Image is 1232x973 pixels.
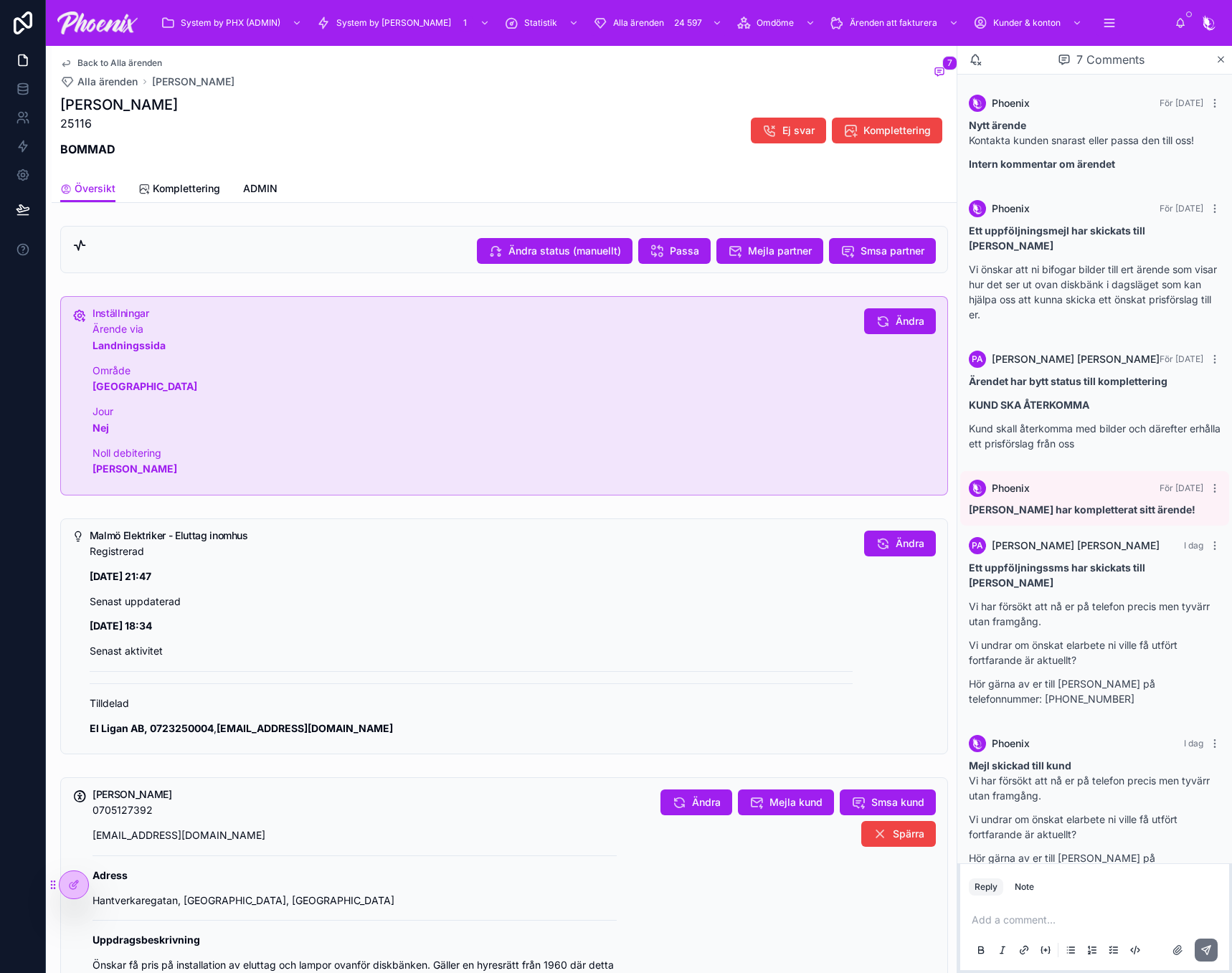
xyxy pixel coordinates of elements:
p: Hör gärna av er till [PERSON_NAME] på telefonnummer: [PHONE_NUMBER] [969,676,1221,706]
a: Alla ärenden [60,75,138,89]
p: Ärende via [93,321,853,354]
a: Ärenden att fakturera [825,10,966,36]
span: Smsa kund [871,795,924,810]
h1: [PERSON_NAME] [60,95,178,115]
span: Ändra [896,314,924,328]
a: Översikt [60,176,115,203]
p: Hör gärna av er till [PERSON_NAME] på telefonnummer: [PHONE_NUMBER] [969,850,1221,881]
span: 7 [942,56,957,70]
button: Passa [638,238,711,264]
button: Note [1009,878,1040,896]
p: Vi önskar att ni bifogar bilder till ert ärende som visar hur det ser ut ovan diskbänk i dagsläge... [969,262,1221,322]
div: 24 597 [670,14,706,32]
strong: Adress [93,869,128,881]
span: ADMIN [243,181,278,196]
div: Registrerad **2025-08-18 21:47** Senast uppdaterad **2025-08-31 18:34** Senast aktivitet **** ___... [90,544,853,736]
span: System by PHX (ADMIN) [181,17,280,29]
strong: [PERSON_NAME] har kompletterat sitt ärende! [969,503,1195,516]
strong: [DATE] 21:47 [90,570,151,582]
span: Phoenix [992,201,1030,216]
span: Komplettering [153,181,220,196]
a: System by PHX (ADMIN) [156,10,309,36]
span: PA [972,353,983,365]
p: Vi har försökt att nå er på telefon precis men tyvärr utan framgång. [969,599,1221,629]
div: Ärende via **Landningssida** Område **Skåne** Jour **Nej** Noll debitering **Ja** [93,321,853,478]
span: Komplettering [863,123,931,138]
span: [PERSON_NAME] [152,75,234,89]
span: För [DATE] [1160,98,1203,108]
h5: Malmö Elektriker - Eluttag inomhus [90,531,853,541]
button: Komplettering [832,118,942,143]
a: Kunder & konton [969,10,1089,36]
p: Registrerad [90,544,853,560]
span: System by [PERSON_NAME] [336,17,451,29]
button: Ändra [864,531,936,556]
span: Omdöme [757,17,794,29]
button: Mejla kund [738,789,834,815]
p: Hantverkaregatan, [GEOGRAPHIC_DATA], [GEOGRAPHIC_DATA] [93,893,617,909]
span: För [DATE] [1160,203,1203,214]
p: Område [93,363,853,396]
a: Alla ärenden24 597 [589,10,729,36]
button: Ändra [864,308,936,334]
span: PA [972,540,983,551]
p: , [90,721,853,737]
a: Statistik [500,10,586,36]
strong: BOMMAD [60,142,115,156]
span: I dag [1184,738,1203,749]
a: Komplettering [138,176,220,204]
p: Senast aktivitet [90,643,853,660]
p: 0705127392 [93,802,617,819]
p: Vi har försökt att nå er på telefon precis men tyvärr utan framgång. [969,758,1221,803]
span: Phoenix [992,481,1030,495]
strong: [EMAIL_ADDRESS][DOMAIN_NAME] [217,722,393,734]
div: 1 [457,14,474,32]
span: Spärra [893,827,924,841]
h5: Arnold Eriksson [93,789,617,799]
strong: [GEOGRAPHIC_DATA] [93,380,197,392]
strong: Ärendet har bytt status till komplettering [969,375,1167,387]
span: Mejla partner [748,244,812,258]
button: Mejla partner [716,238,823,264]
a: Back to Alla ärenden [60,57,162,69]
p: Kund skall återkomma med bilder och därefter erhålla ett prisförslag från oss [969,421,1221,451]
span: Phoenix [992,96,1030,110]
div: scrollable content [149,7,1175,39]
h5: Inställningar [93,308,853,318]
strong: KUND SKA ÅTERKOMMA [969,399,1089,411]
span: [PERSON_NAME] [PERSON_NAME] [992,538,1160,553]
span: Mejla kund [769,795,823,810]
a: Omdöme [732,10,823,36]
span: Phoenix [992,736,1030,751]
span: Ändra [692,795,721,810]
strong: Ett uppföljningsmejl har skickats till [PERSON_NAME] [969,224,1145,252]
strong: Uppdragsbeskrivning [93,934,200,946]
strong: [DATE] 18:34 [90,620,152,632]
strong: Nej [93,422,109,434]
span: [PERSON_NAME] [PERSON_NAME] [992,352,1160,366]
button: Reply [969,878,1003,896]
span: I dag [1184,540,1203,551]
span: Passa [670,244,699,258]
span: Ändra [896,536,924,551]
p: [EMAIL_ADDRESS][DOMAIN_NAME] [93,827,617,844]
button: 7 [931,65,948,82]
p: Jour [93,404,853,437]
p: Vi undrar om önskat elarbete ni ville få utfört fortfarande är aktuellt? [969,812,1221,842]
strong: Ett uppföljningssms har skickats till [PERSON_NAME] [969,561,1145,589]
div: Note [1015,881,1034,893]
p: 25116 [60,115,178,132]
strong: Intern kommentar om ärendet [969,158,1115,170]
p: Tilldelad [90,696,853,712]
span: Alla ärenden [77,75,138,89]
button: Ej svar [751,118,826,143]
p: Senast uppdaterad [90,594,853,610]
p: Kontakta kunden snarast eller passa den till oss! [969,118,1221,148]
span: Back to Alla ärenden [77,57,162,69]
a: ADMIN [243,176,278,204]
span: För [DATE] [1160,353,1203,364]
span: Smsa partner [861,244,924,258]
strong: Nytt ärende [969,119,1026,131]
a: System by [PERSON_NAME]1 [312,10,497,36]
span: Alla ärenden [613,17,664,29]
